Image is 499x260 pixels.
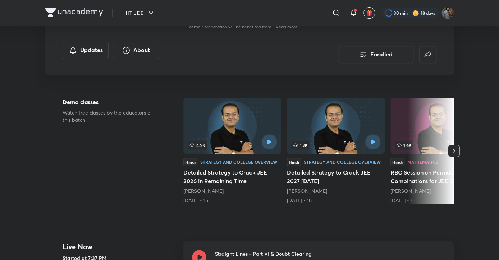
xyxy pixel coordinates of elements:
[390,197,488,204] div: 10th Aug • 1h
[287,187,385,195] div: Vineet Loomba
[366,10,372,16] img: avatar
[304,160,381,164] div: Strategy and College Overview
[183,98,281,204] a: Detailed Strategy to Crack JEE 2026 in Remaining Time
[188,141,207,149] span: 4.9K
[390,187,431,194] a: [PERSON_NAME]
[183,98,281,204] a: 4.9KHindiStrategy and College OverviewDetailed Strategy to Crack JEE 2026 in Remaining Time[PERSO...
[183,168,281,185] h5: Detailed Strategy to Crack JEE 2026 in Remaining Time
[390,98,488,204] a: 1.6KHindiMathematicsRBC Session on Permutations Combinations for JEE 2026 & 2027[PERSON_NAME][DAT...
[45,8,103,18] a: Company Logo
[412,9,419,17] img: streak
[215,250,445,257] h3: Straight Lines - Part VI & Doubt Clearing
[183,187,281,195] div: Vineet Loomba
[189,10,350,29] span: In this course, [PERSON_NAME] will provide in-depth knowledge of Straight Lines. The course will ...
[63,241,178,252] h4: Live Now
[200,160,277,164] div: Strategy and College Overview
[291,141,309,149] span: 1.2K
[390,168,488,185] h5: RBC Session on Permutations Combinations for JEE 2026 & 2027
[390,158,404,166] div: Hindi
[407,160,438,164] div: Mathematics
[45,8,103,17] img: Company Logo
[63,98,160,106] h5: Demo classes
[363,7,375,19] button: avatar
[395,141,413,149] span: 1.6K
[287,158,301,166] div: Hindi
[121,6,160,20] button: IIT JEE
[390,98,488,204] a: RBC Session on Permutations Combinations for JEE 2026 & 2027
[338,46,413,63] button: Enrolled
[183,187,224,194] a: [PERSON_NAME]
[63,42,109,59] button: Updates
[287,98,385,204] a: 1.2KHindiStrategy and College OverviewDetailed Strategy to Crack JEE 2027 [DATE][PERSON_NAME][DAT...
[441,7,454,19] img: Shivam Munot
[287,187,327,194] a: [PERSON_NAME]
[63,109,160,124] p: Watch free classes by the educators of this batch
[287,197,385,204] div: 15th Jun • 1h
[183,158,197,166] div: Hindi
[390,187,488,195] div: Vineet Loomba
[113,42,159,59] button: About
[419,46,436,63] button: false
[183,197,281,204] div: 12th Jun • 1h
[287,168,385,185] h5: Detailed Strategy to Crack JEE 2027 [DATE]
[287,98,385,204] a: Detailed Strategy to Crack JEE 2027 in 2 years
[276,24,298,29] span: Read more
